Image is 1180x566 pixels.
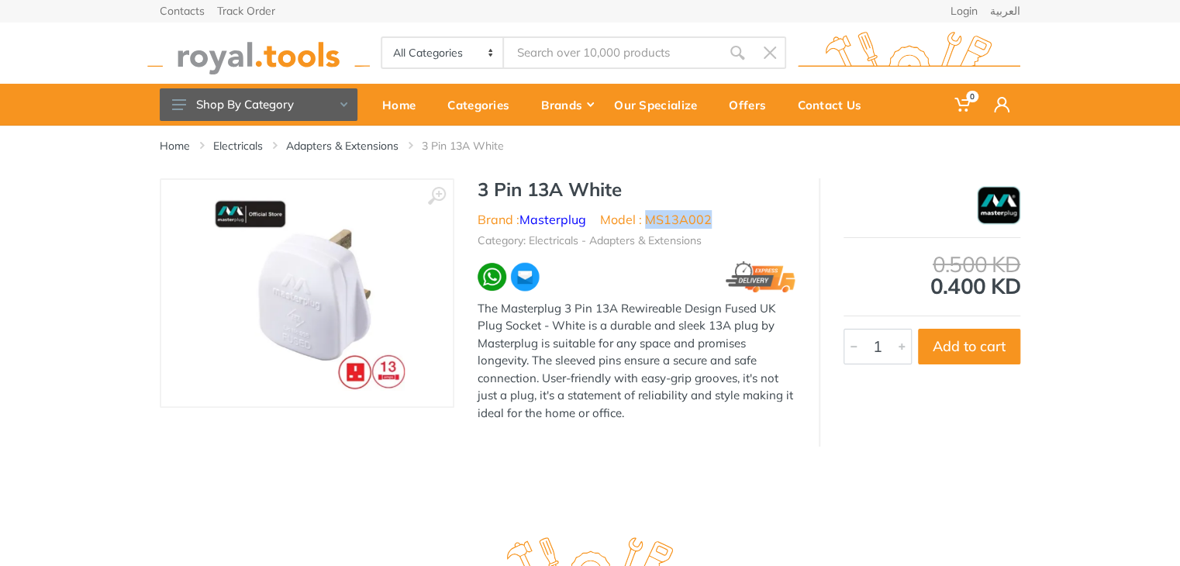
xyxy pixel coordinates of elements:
[286,138,399,154] a: Adapters & Extensions
[844,254,1020,275] div: 0.500 KD
[718,88,787,121] div: Offers
[844,254,1020,297] div: 0.400 KD
[436,84,530,126] a: Categories
[478,233,702,249] li: Category: Electricals - Adapters & Extensions
[478,263,506,292] img: wa.webp
[160,88,357,121] button: Shop By Category
[213,138,263,154] a: Electricals
[382,38,504,67] select: Category
[519,212,586,227] a: Masterplug
[787,84,882,126] a: Contact Us
[718,84,787,126] a: Offers
[209,195,405,391] img: Royal Tools - 3 Pin 13A White
[530,88,603,121] div: Brands
[600,210,712,229] li: Model : MS13A002
[478,210,586,229] li: Brand :
[944,84,983,126] a: 0
[371,88,436,121] div: Home
[436,88,530,121] div: Categories
[160,5,205,16] a: Contacts
[504,36,721,69] input: Site search
[951,5,978,16] a: Login
[798,32,1020,74] img: royal.tools Logo
[966,91,978,102] span: 0
[990,5,1020,16] a: العربية
[160,138,190,154] a: Home
[787,88,882,121] div: Contact Us
[977,186,1021,225] img: Masterplug
[147,32,370,74] img: royal.tools Logo
[160,138,1020,154] nav: breadcrumb
[918,329,1020,364] button: Add to cart
[478,300,795,423] div: The Masterplug 3 Pin 13A Rewireable Design Fused UK Plug Socket - White is a durable and sleek 13...
[509,261,540,292] img: ma.webp
[726,261,795,292] img: express.png
[371,84,436,126] a: Home
[217,5,275,16] a: Track Order
[478,178,795,201] h1: 3 Pin 13A White
[603,84,718,126] a: Our Specialize
[422,138,527,154] li: 3 Pin 13A White
[603,88,718,121] div: Our Specialize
